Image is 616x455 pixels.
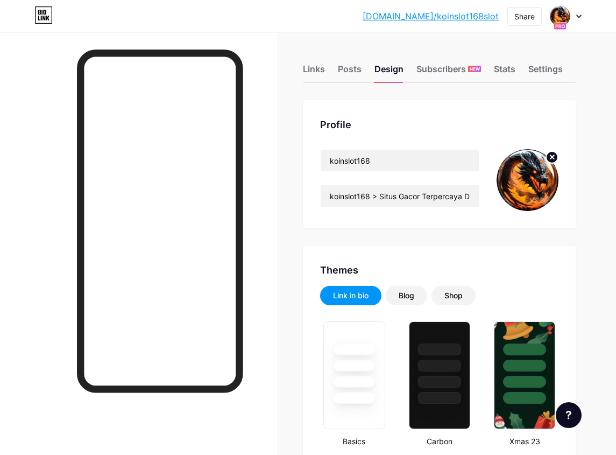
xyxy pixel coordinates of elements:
[528,62,563,82] div: Settings
[374,62,403,82] div: Design
[494,62,515,82] div: Stats
[399,290,414,301] div: Blog
[338,62,362,82] div: Posts
[406,436,473,447] div: Carbon
[470,66,480,72] span: NEW
[491,436,558,447] div: Xmas 23
[303,62,325,82] div: Links
[320,117,558,132] div: Profile
[416,62,481,82] div: Subscribers
[363,10,499,23] a: [DOMAIN_NAME]/koinslot168slot
[497,149,558,211] img: Tuan Muda
[514,11,535,22] div: Share
[320,263,558,277] div: Themes
[321,150,479,171] input: Name
[444,290,463,301] div: Shop
[333,290,369,301] div: Link in bio
[550,6,570,26] img: Tuan Muda
[321,185,479,207] input: Bio
[320,436,388,447] div: Basics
